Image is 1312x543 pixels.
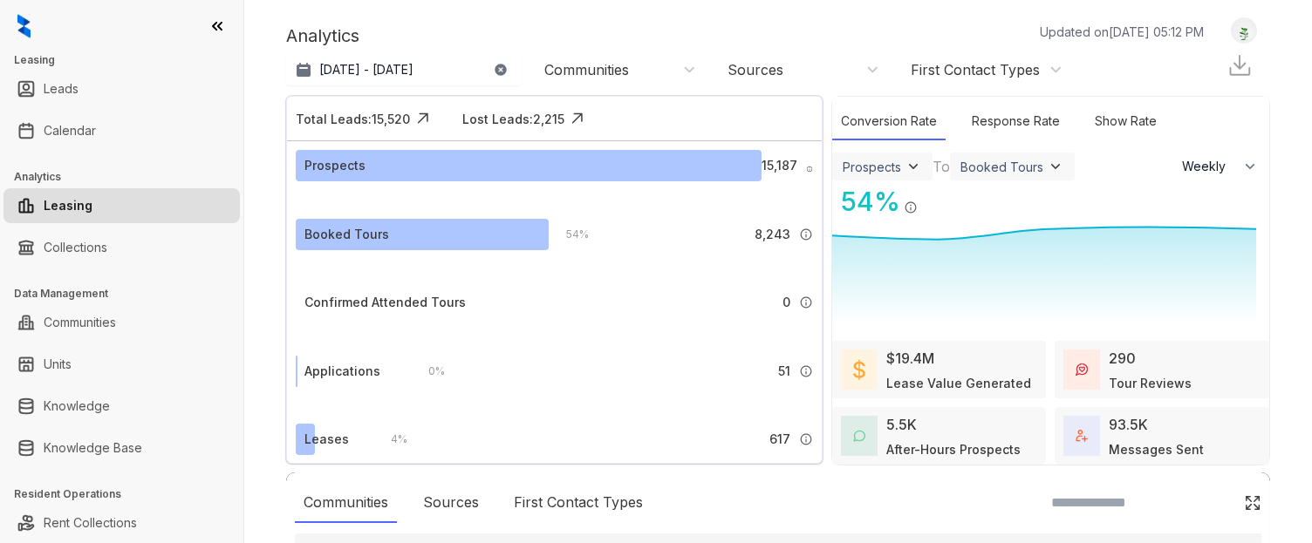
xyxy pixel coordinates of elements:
[799,227,813,241] img: Info
[44,113,96,148] a: Calendar
[728,60,783,79] div: Sources
[3,506,240,540] li: Rent Collections
[3,431,240,465] li: Knowledge Base
[44,347,72,382] a: Units
[886,414,917,435] div: 5.5K
[44,188,92,223] a: Leasing
[304,362,380,381] div: Applications
[799,432,813,446] img: Info
[17,14,31,38] img: logo
[769,430,790,449] span: 617
[3,230,240,265] li: Collections
[304,156,366,175] div: Prospects
[799,295,813,309] img: Info
[1076,430,1088,442] img: TotalFum
[505,483,652,523] div: First Contact Types
[1172,151,1269,182] button: Weekly
[304,430,349,449] div: Leases
[755,225,790,244] span: 8,243
[918,185,944,211] img: Click Icon
[806,166,813,173] img: Info
[1109,414,1148,435] div: 93.5K
[1076,363,1088,376] img: TourReviews
[44,431,142,465] a: Knowledge Base
[304,225,389,244] div: Booked Tours
[1109,440,1204,458] div: Messages Sent
[782,293,790,312] span: 0
[564,105,591,132] img: Click Icon
[3,389,240,424] li: Knowledge
[963,103,1069,140] div: Response Rate
[1244,494,1261,512] img: Click Icon
[904,200,918,214] img: Info
[832,103,946,140] div: Conversion Rate
[933,156,950,177] div: To
[44,389,110,424] a: Knowledge
[14,286,243,302] h3: Data Management
[549,225,589,244] div: 54 %
[1182,158,1235,175] span: Weekly
[414,483,488,523] div: Sources
[286,23,359,49] p: Analytics
[905,158,922,175] img: ViewFilterArrow
[960,160,1043,174] div: Booked Tours
[843,160,901,174] div: Prospects
[462,110,564,128] div: Lost Leads: 2,215
[304,293,466,312] div: Confirmed Attended Tours
[44,230,107,265] a: Collections
[1086,103,1165,140] div: Show Rate
[3,188,240,223] li: Leasing
[3,347,240,382] li: Units
[886,374,1031,392] div: Lease Value Generated
[544,60,629,79] div: Communities
[295,483,397,523] div: Communities
[319,61,413,78] p: [DATE] - [DATE]
[296,110,410,128] div: Total Leads: 15,520
[911,60,1040,79] div: First Contact Types
[1040,23,1204,41] p: Updated on [DATE] 05:12 PM
[3,113,240,148] li: Calendar
[14,486,243,502] h3: Resident Operations
[886,348,934,369] div: $19.4M
[886,440,1021,458] div: After-Hours Prospects
[1109,374,1192,392] div: Tour Reviews
[778,362,790,381] span: 51
[44,71,79,106] a: Leads
[3,71,240,106] li: Leads
[853,359,865,380] img: LeaseValue
[411,362,445,381] div: 0 %
[44,506,137,540] a: Rent Collections
[3,305,240,340] li: Communities
[799,364,813,378] img: Info
[286,54,522,85] button: [DATE] - [DATE]
[1232,22,1256,40] img: UserAvatar
[14,169,243,185] h3: Analytics
[44,305,116,340] a: Communities
[762,156,797,175] span: 15,187
[853,430,865,443] img: AfterHoursConversations
[1207,495,1222,510] img: SearchIcon
[373,430,407,449] div: 4 %
[1227,52,1253,78] img: Download
[14,52,243,68] h3: Leasing
[1047,158,1064,175] img: ViewFilterArrow
[832,182,900,221] div: 54 %
[410,105,436,132] img: Click Icon
[1109,348,1136,369] div: 290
